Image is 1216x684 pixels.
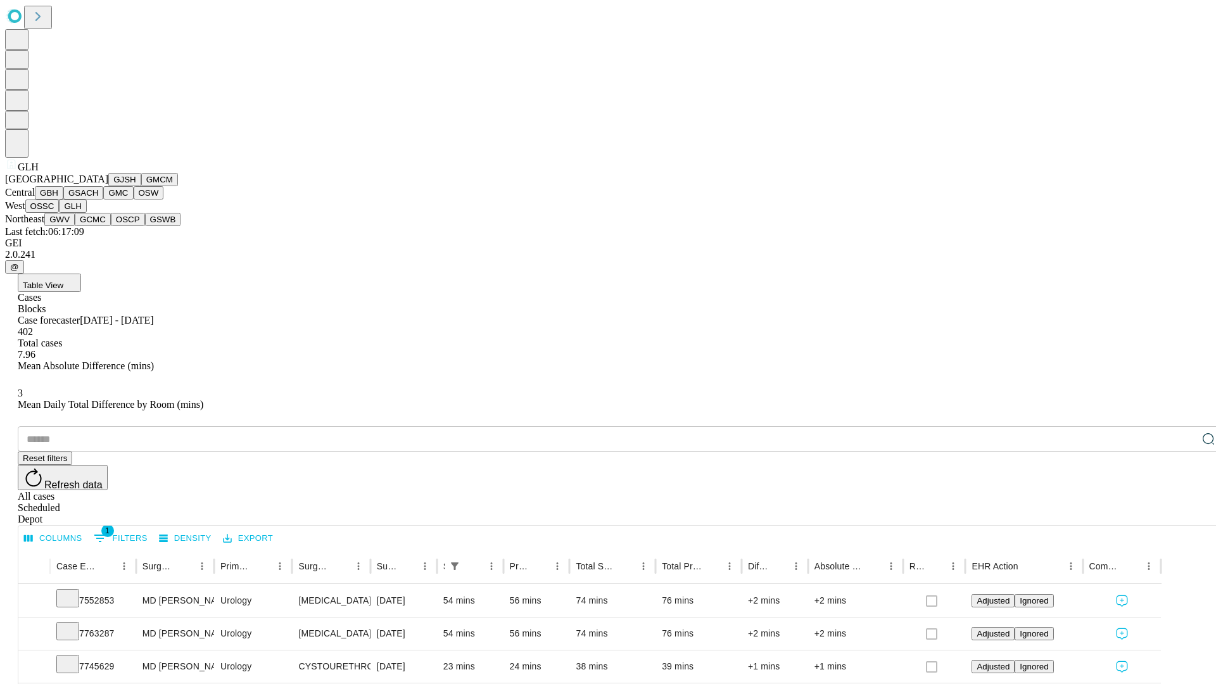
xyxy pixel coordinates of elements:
span: Table View [23,281,63,290]
div: 54 mins [443,585,497,617]
button: GJSH [108,173,141,186]
button: Sort [617,557,635,575]
span: Northeast [5,213,44,224]
div: Scheduled In Room Duration [443,561,445,571]
button: Sort [175,557,193,575]
div: 76 mins [662,585,735,617]
div: Difference [748,561,768,571]
div: Surgery Date [377,561,397,571]
div: 56 mins [510,617,564,650]
button: Sort [531,557,548,575]
span: Case forecaster [18,315,80,326]
button: Sort [332,557,350,575]
button: Menu [1140,557,1158,575]
button: Sort [253,557,271,575]
button: Menu [1062,557,1080,575]
span: 3 [18,388,23,398]
button: Ignored [1015,660,1053,673]
div: [DATE] [377,585,431,617]
button: Menu [548,557,566,575]
span: GLH [18,161,39,172]
div: 1 active filter [446,557,464,575]
button: GSACH [63,186,103,199]
button: OSW [134,186,164,199]
button: Sort [769,557,787,575]
button: Sort [98,557,115,575]
button: Sort [864,557,882,575]
button: Adjusted [972,594,1015,607]
span: Ignored [1020,629,1048,638]
span: [GEOGRAPHIC_DATA] [5,174,108,184]
div: Urology [220,617,286,650]
div: 74 mins [576,617,649,650]
div: MD [PERSON_NAME] Jr [PERSON_NAME] E Md [142,585,208,617]
div: Case Epic Id [56,561,96,571]
button: Sort [398,557,416,575]
div: CYSTOURETHROSCOPY WITH [MEDICAL_DATA] REMOVAL SIMPLE [298,650,364,683]
div: MD [PERSON_NAME] Jr [PERSON_NAME] E Md [142,617,208,650]
button: Show filters [91,528,151,548]
span: Last fetch: 06:17:09 [5,226,84,237]
button: OSCP [111,213,145,226]
div: 76 mins [662,617,735,650]
button: GCMC [75,213,111,226]
div: Urology [220,650,286,683]
div: [MEDICAL_DATA] EXTRACORPOREAL SHOCK WAVE [298,617,364,650]
button: Density [156,529,215,548]
div: 74 mins [576,585,649,617]
button: GMC [103,186,133,199]
button: Ignored [1015,627,1053,640]
span: 402 [18,326,33,337]
div: 54 mins [443,617,497,650]
div: +2 mins [814,617,897,650]
div: [DATE] [377,650,431,683]
button: GSWB [145,213,181,226]
span: Refresh data [44,479,103,490]
div: Absolute Difference [814,561,863,571]
button: Menu [882,557,900,575]
button: @ [5,260,24,274]
div: Comments [1089,561,1121,571]
button: Expand [25,656,44,678]
span: Ignored [1020,596,1048,605]
button: Ignored [1015,594,1053,607]
span: Adjusted [977,629,1010,638]
span: Adjusted [977,596,1010,605]
div: [MEDICAL_DATA] EXTRACORPOREAL SHOCK WAVE [298,585,364,617]
button: Menu [193,557,211,575]
button: Menu [787,557,805,575]
button: Sort [1020,557,1037,575]
div: Urology [220,585,286,617]
button: Refresh data [18,465,108,490]
button: Menu [271,557,289,575]
span: Ignored [1020,662,1048,671]
div: +2 mins [748,617,802,650]
div: Surgeon Name [142,561,174,571]
span: 7.96 [18,349,35,360]
div: 7745629 [56,650,130,683]
div: 7552853 [56,585,130,617]
div: Resolved in EHR [909,561,926,571]
div: Primary Service [220,561,252,571]
button: Select columns [21,529,85,548]
button: Expand [25,590,44,612]
button: Sort [1122,557,1140,575]
div: +2 mins [814,585,897,617]
button: Menu [115,557,133,575]
div: Predicted In Room Duration [510,561,530,571]
span: Reset filters [23,453,67,463]
span: Central [5,187,35,198]
button: Show filters [446,557,464,575]
span: West [5,200,25,211]
div: Total Predicted Duration [662,561,702,571]
div: Surgery Name [298,561,330,571]
button: GMCM [141,173,178,186]
button: Export [220,529,276,548]
div: 23 mins [443,650,497,683]
button: Menu [944,557,962,575]
button: Sort [927,557,944,575]
button: Sort [465,557,483,575]
span: Adjusted [977,662,1010,671]
div: 7763287 [56,617,130,650]
div: Total Scheduled Duration [576,561,616,571]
